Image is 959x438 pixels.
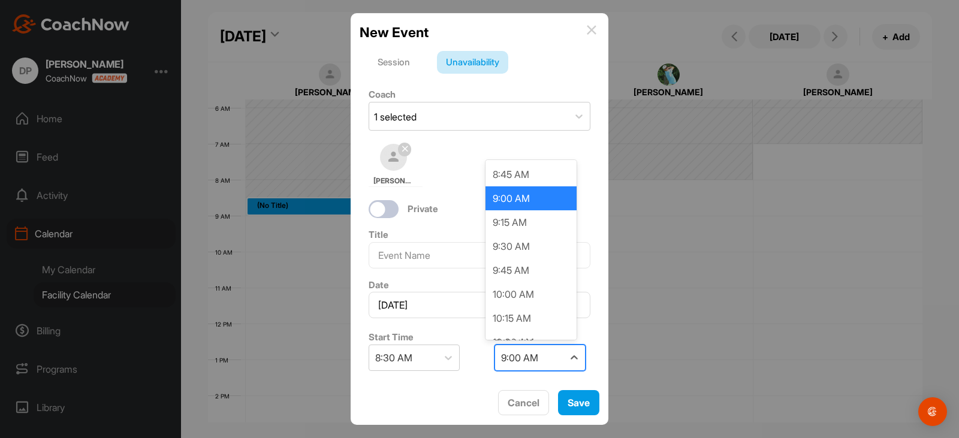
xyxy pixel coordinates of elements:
div: 8:30 AM [375,351,412,365]
label: Title [369,229,388,240]
div: 9:30 AM [485,234,577,258]
div: Session [369,51,419,74]
div: 8:45 AM [485,162,577,186]
img: square_default-ef6cabf814de5a2bf16c804365e32c732080f9872bdf737d349900a9daf73cf9.png [380,144,407,171]
button: Cancel [498,390,549,416]
div: 10:30 AM [485,330,577,354]
div: 9:00 AM [501,351,538,365]
input: Event Name [369,242,590,268]
button: Save [558,390,599,416]
div: Unavailability [437,51,508,74]
div: Open Intercom Messenger [918,397,947,426]
label: Start Time [369,331,414,343]
div: 9:15 AM [485,210,577,234]
label: Date [369,279,389,291]
label: Coach [369,89,396,100]
div: 1 selected [374,110,417,124]
span: [PERSON_NAME] [373,176,414,186]
label: Private [408,203,438,216]
div: 9:45 AM [485,258,577,282]
input: Select Date [369,292,590,318]
div: 10:00 AM [485,282,577,306]
div: 10:15 AM [485,306,577,330]
h2: New Event [360,22,429,43]
img: info [587,25,596,35]
div: 9:00 AM [485,186,577,210]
